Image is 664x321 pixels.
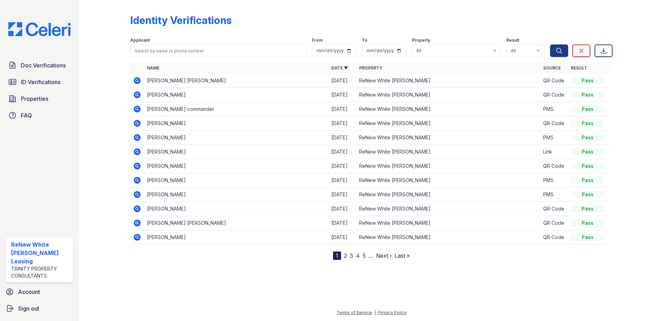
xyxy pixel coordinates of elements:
td: [DATE] [329,131,356,145]
div: Pass [571,220,604,227]
td: [DATE] [329,230,356,245]
a: Name [147,65,159,71]
label: To [362,38,367,43]
td: [PERSON_NAME] commander [144,102,329,116]
td: ReNew White [PERSON_NAME] [356,131,541,145]
label: Property [412,38,430,43]
a: 3 [350,252,353,259]
a: 4 [356,252,360,259]
a: ID Verifications [6,75,73,89]
td: [PERSON_NAME] [144,116,329,131]
a: FAQ [6,108,73,122]
a: 5 [363,252,366,259]
div: Trinity Property Consultants [11,265,70,279]
td: QR Code [540,88,568,102]
div: Pass [571,106,604,113]
td: QR Code [540,216,568,230]
td: [DATE] [329,216,356,230]
td: [DATE] [329,102,356,116]
td: PMS [540,102,568,116]
span: Account [18,288,40,296]
td: ReNew White [PERSON_NAME] [356,202,541,216]
span: FAQ [21,111,32,120]
td: ReNew White [PERSON_NAME] [356,173,541,188]
div: 1 [333,252,341,260]
td: QR Code [540,116,568,131]
div: Pass [571,191,604,198]
td: ReNew White [PERSON_NAME] [356,216,541,230]
div: Pass [571,234,604,241]
a: Result [571,65,587,71]
td: [PERSON_NAME] [PERSON_NAME] [144,216,329,230]
td: QR Code [540,202,568,216]
td: [PERSON_NAME] [144,88,329,102]
span: … [368,252,373,260]
div: Pass [571,148,604,155]
label: Applicant [130,38,150,43]
td: [DATE] [329,173,356,188]
td: [DATE] [329,145,356,159]
td: PMS [540,173,568,188]
a: Next › [376,252,392,259]
a: 2 [344,252,347,259]
span: Properties [21,94,48,103]
td: [PERSON_NAME] [144,145,329,159]
label: Result [506,38,519,43]
td: ReNew White [PERSON_NAME] [356,159,541,173]
a: Last » [395,252,410,259]
td: [PERSON_NAME] [144,188,329,202]
td: PMS [540,131,568,145]
div: Pass [571,120,604,127]
td: QR Code [540,74,568,88]
input: Search by name or phone number [130,44,306,57]
div: Pass [571,77,604,84]
a: Doc Verifications [6,58,73,72]
td: QR Code [540,159,568,173]
td: [PERSON_NAME] [144,202,329,216]
a: Sign out [3,302,76,315]
td: [PERSON_NAME] [PERSON_NAME] [144,74,329,88]
td: [DATE] [329,188,356,202]
td: ReNew White [PERSON_NAME] [356,145,541,159]
div: | [374,310,376,315]
td: [DATE] [329,116,356,131]
td: ReNew White [PERSON_NAME] [356,230,541,245]
span: Sign out [18,304,39,313]
div: Pass [571,91,604,98]
a: Date ▼ [331,65,348,71]
td: ReNew White [PERSON_NAME] [356,102,541,116]
td: [DATE] [329,74,356,88]
div: ReNew White [PERSON_NAME] Leasing [11,240,70,265]
td: [PERSON_NAME] [144,131,329,145]
td: [PERSON_NAME] [144,159,329,173]
td: [DATE] [329,88,356,102]
div: Pass [571,134,604,141]
td: [DATE] [329,202,356,216]
td: ReNew White [PERSON_NAME] [356,188,541,202]
img: CE_Logo_Blue-a8612792a0a2168367f1c8372b55b34899dd931a85d93a1a3d3e32e68fde9ad4.png [3,22,76,36]
span: Doc Verifications [21,61,66,69]
a: Source [543,65,561,71]
a: Property [359,65,382,71]
a: Privacy Policy [378,310,407,315]
div: Pass [571,163,604,170]
td: [PERSON_NAME] [144,230,329,245]
td: QR Code [540,230,568,245]
div: Identity Verifications [130,14,232,26]
td: ReNew White [PERSON_NAME] [356,88,541,102]
a: Properties [6,92,73,106]
a: Terms of Service [337,310,372,315]
div: Pass [571,205,604,212]
td: [PERSON_NAME] [144,173,329,188]
td: ReNew White [PERSON_NAME] [356,74,541,88]
td: ReNew White [PERSON_NAME] [356,116,541,131]
div: Pass [571,177,604,184]
td: [DATE] [329,159,356,173]
a: Account [3,285,76,299]
td: PMS [540,188,568,202]
label: From [312,38,323,43]
span: ID Verifications [21,78,60,86]
td: Link [540,145,568,159]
